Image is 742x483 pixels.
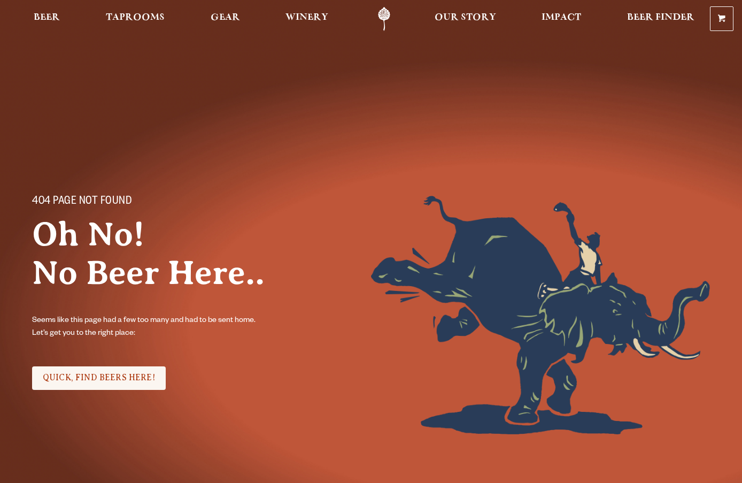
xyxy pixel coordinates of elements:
span: Our Story [435,13,496,22]
h2: Oh No! No Beer Here.. [32,215,289,292]
img: Foreground404 [371,196,710,435]
span: Beer Finder [627,13,694,22]
p: Seems like this page had a few too many and had to be sent home. Let’s get you to the right place: [32,315,267,340]
a: Beer Finder [620,7,701,31]
span: Gear [211,13,240,22]
span: Taprooms [106,13,165,22]
span: Impact [542,13,581,22]
span: QUICK, FIND BEERS HERE! [43,373,155,382]
div: Check it Out [32,365,166,392]
a: Our Story [428,7,503,31]
span: Beer [34,13,60,22]
a: Taprooms [99,7,172,31]
a: Odell Home [364,7,404,31]
a: Beer [27,7,67,31]
a: Impact [535,7,588,31]
a: QUICK, FIND BEERS HERE! [32,366,166,390]
a: Gear [204,7,247,31]
span: Winery [285,13,328,22]
p: 404 PAGE NOT FOUND [32,196,267,209]
a: Winery [279,7,335,31]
